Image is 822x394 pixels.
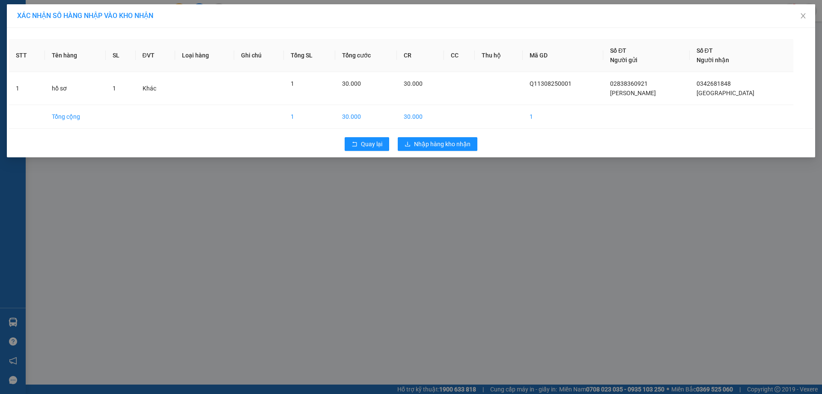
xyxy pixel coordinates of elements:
[398,137,477,151] button: downloadNhập hàng kho nhận
[335,105,396,129] td: 30.000
[475,39,523,72] th: Thu hộ
[697,47,713,54] span: Số ĐT
[351,141,357,148] span: rollback
[342,80,361,87] span: 30.000
[523,39,603,72] th: Mã GD
[106,39,136,72] th: SL
[45,72,106,105] td: hồ sơ
[113,85,116,92] span: 1
[17,12,153,20] span: XÁC NHẬN SỐ HÀNG NHẬP VÀO KHO NHẬN
[610,80,648,87] span: 02838360921
[523,105,603,129] td: 1
[610,90,656,96] span: [PERSON_NAME]
[697,57,729,63] span: Người nhận
[404,80,423,87] span: 30.000
[791,4,815,28] button: Close
[610,47,626,54] span: Số ĐT
[284,105,335,129] td: 1
[397,39,444,72] th: CR
[9,39,45,72] th: STT
[136,39,176,72] th: ĐVT
[361,139,382,149] span: Quay lại
[234,39,284,72] th: Ghi chú
[414,139,471,149] span: Nhập hàng kho nhận
[291,80,294,87] span: 1
[800,12,807,19] span: close
[9,72,45,105] td: 1
[136,72,176,105] td: Khác
[345,137,389,151] button: rollbackQuay lại
[405,141,411,148] span: download
[284,39,335,72] th: Tổng SL
[444,39,475,72] th: CC
[335,39,396,72] th: Tổng cước
[45,105,106,129] td: Tổng cộng
[45,39,106,72] th: Tên hàng
[397,105,444,129] td: 30.000
[530,80,572,87] span: Q11308250001
[175,39,234,72] th: Loại hàng
[610,57,637,63] span: Người gửi
[697,80,731,87] span: 0342681848
[697,90,754,96] span: [GEOGRAPHIC_DATA]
